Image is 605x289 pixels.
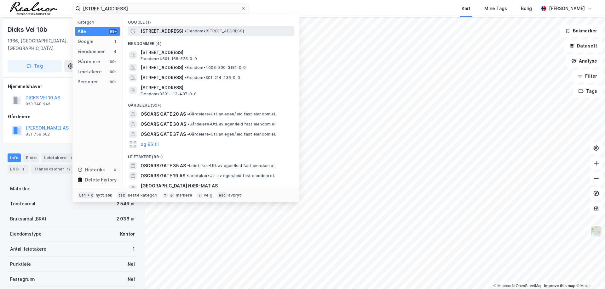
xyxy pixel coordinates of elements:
div: Festegrunn [10,275,35,283]
button: Filter [572,70,602,82]
div: Dicks Vei 10b [8,25,48,35]
div: Ctrl + k [78,192,95,198]
div: 0 [112,167,118,172]
span: [STREET_ADDRESS] [141,49,292,56]
div: Alle [78,28,86,35]
div: Bolig [521,5,532,12]
a: Improve this map [544,284,575,288]
div: 1366, [GEOGRAPHIC_DATA], [GEOGRAPHIC_DATA] [8,37,89,52]
div: neste kategori [128,193,158,198]
div: nytt søk [96,193,112,198]
div: [PERSON_NAME] [549,5,585,12]
div: Delete history [85,176,117,184]
span: • [185,29,187,33]
span: • [187,163,189,168]
div: Kontor [120,230,135,238]
div: Eiere [23,153,39,162]
div: 99+ [109,29,118,34]
button: Tag [8,60,62,72]
span: OSCARS GATE 37 AS [141,131,186,138]
a: Mapbox [493,284,511,288]
button: Bokmerker [560,25,602,37]
button: og 96 til [141,141,159,148]
div: 99+ [109,69,118,74]
div: 1 [133,245,135,253]
img: realnor-logo.934646d98de889bb5806.png [10,2,57,15]
div: Bruksareal (BRA) [10,215,46,223]
span: Eiendom • 301-214-236-0-0 [185,75,240,80]
div: Leietakere (99+) [123,149,299,161]
div: 99+ [109,59,118,64]
span: Gårdeiere • Utl. av egen/leid fast eiendom el. [187,112,276,117]
div: 923 748 946 [26,102,51,107]
div: Nei [128,260,135,268]
span: [STREET_ADDRESS] [141,84,292,92]
div: Nei [128,275,135,283]
div: Google [78,38,94,45]
div: Google (1) [123,15,299,26]
div: 99+ [109,79,118,84]
div: Matrikkel [10,185,31,192]
span: • [187,112,189,116]
button: Datasett [564,40,602,52]
span: Gårdeiere • Utl. av egen/leid fast eiendom el. [187,122,276,127]
div: Gårdeiere [78,58,100,65]
span: • [187,122,189,126]
div: Punktleie [10,260,31,268]
span: Eiendom • 4601-166-525-0-0 [141,56,197,61]
div: markere [176,193,192,198]
div: 831 758 562 [26,132,50,137]
a: OpenStreetMap [512,284,543,288]
div: ESG [8,165,29,174]
span: Leietaker • Utl. av egen/leid fast eiendom el. [187,163,275,168]
span: • [187,132,189,136]
div: Kontrollprogram for chat [573,259,605,289]
div: Tomteareal [10,200,35,208]
div: Info [8,153,21,162]
div: 4 [112,49,118,54]
img: Z [590,225,602,237]
span: OSCARS GATE 20 AS [141,110,186,118]
div: Historikk [78,166,105,174]
div: Gårdeiere [8,113,137,120]
div: 12 [66,166,72,172]
div: Leietakere [78,68,102,75]
div: Personer [78,78,98,86]
div: Gårdeiere (99+) [123,98,299,109]
div: Eiendommer (4) [123,36,299,47]
span: OSCARS GATE 35 AS [141,162,186,170]
span: Gårdeiere • Utl. av egen/leid fast eiendom el. [187,132,276,137]
div: tab [117,192,127,198]
span: • [185,75,187,80]
span: Eiendom • [STREET_ADDRESS] [185,29,244,34]
div: Mine Tags [484,5,507,12]
button: Tags [573,85,602,97]
span: • [185,65,187,70]
span: [STREET_ADDRESS] [141,64,183,71]
button: Analyse [566,55,602,67]
span: Eiendom • 3301-113-487-0-0 [141,92,197,97]
span: Eiendom • 4003-300-3181-0-0 [185,65,246,70]
div: velg [204,193,212,198]
span: [STREET_ADDRESS] [141,74,183,81]
div: Leietakere [42,153,77,162]
div: 1 [68,155,74,161]
span: OSCARS GATE 19 AS [141,172,185,180]
iframe: Chat Widget [573,259,605,289]
div: 1 [112,39,118,44]
input: Søk på adresse, matrikkel, gårdeiere, leietakere eller personer [80,4,241,13]
div: esc [217,192,227,198]
div: 2 036 ㎡ [116,215,135,223]
div: Antall leietakere [10,245,46,253]
div: Kategori [78,20,120,25]
div: 1 [20,166,26,172]
span: • [187,173,188,178]
span: OSCARS GATE 30 AS [141,120,186,128]
span: [STREET_ADDRESS] [141,27,183,35]
div: Hjemmelshaver [8,83,137,90]
div: Eiendommer [78,48,105,55]
span: Leietaker • Utl. av egen/leid fast eiendom el. [187,173,275,178]
span: [GEOGRAPHIC_DATA] NÆR-MAT AS [141,182,292,190]
div: avbryt [228,193,241,198]
div: Transaksjoner [31,165,74,174]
